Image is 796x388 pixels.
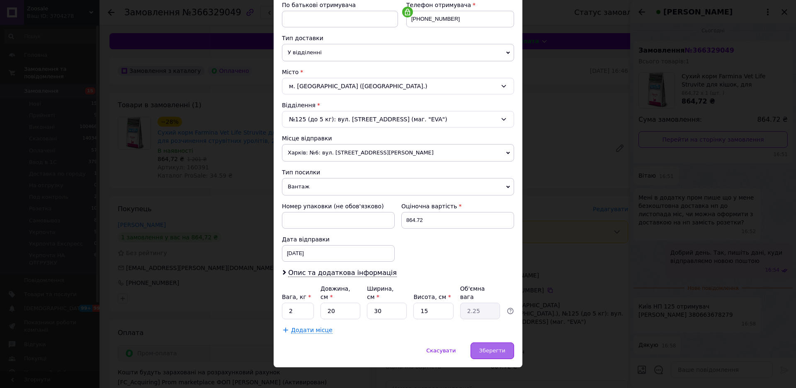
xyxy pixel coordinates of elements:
[320,285,350,300] label: Довжина, см
[282,68,514,76] div: Місто
[282,35,323,41] span: Тип доставки
[282,135,332,142] span: Місце відправки
[401,202,514,210] div: Оціночна вартість
[413,294,451,300] label: Висота, см
[288,269,397,277] span: Опис та додаткова інформація
[282,202,395,210] div: Номер упаковки (не обов'язково)
[282,178,514,195] span: Вантаж
[282,101,514,109] div: Відділення
[460,284,500,301] div: Об'ємна вага
[282,44,514,61] span: У відділенні
[406,11,514,27] input: +380
[426,347,456,354] span: Скасувати
[282,78,514,94] div: м. [GEOGRAPHIC_DATA] ([GEOGRAPHIC_DATA].)
[282,235,395,243] div: Дата відправки
[282,294,311,300] label: Вага, кг
[282,111,514,128] div: №125 (до 5 кг): вул. [STREET_ADDRESS] (маг. "EVA")
[367,285,393,300] label: Ширина, см
[291,327,332,334] span: Додати місце
[282,2,356,8] span: По батькові отримувача
[282,144,514,161] span: Харків: №6: вул. [STREET_ADDRESS][PERSON_NAME]
[479,347,505,354] span: Зберегти
[282,169,320,176] span: Тип посилки
[406,2,471,8] span: Телефон отримувача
